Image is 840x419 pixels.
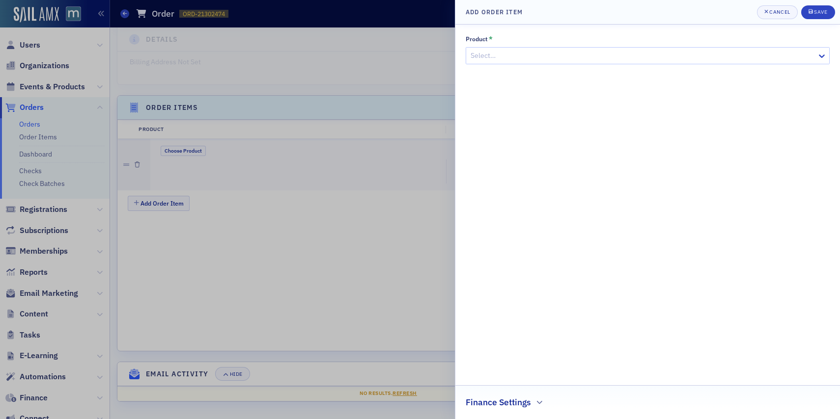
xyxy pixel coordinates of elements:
abbr: This field is required [489,35,493,44]
button: Cancel [757,5,798,19]
h2: Finance Settings [466,396,531,409]
h4: Add Order Item [466,7,523,16]
div: Cancel [769,9,790,15]
button: Save [801,5,835,19]
div: Product [466,35,488,43]
div: Save [814,9,827,15]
